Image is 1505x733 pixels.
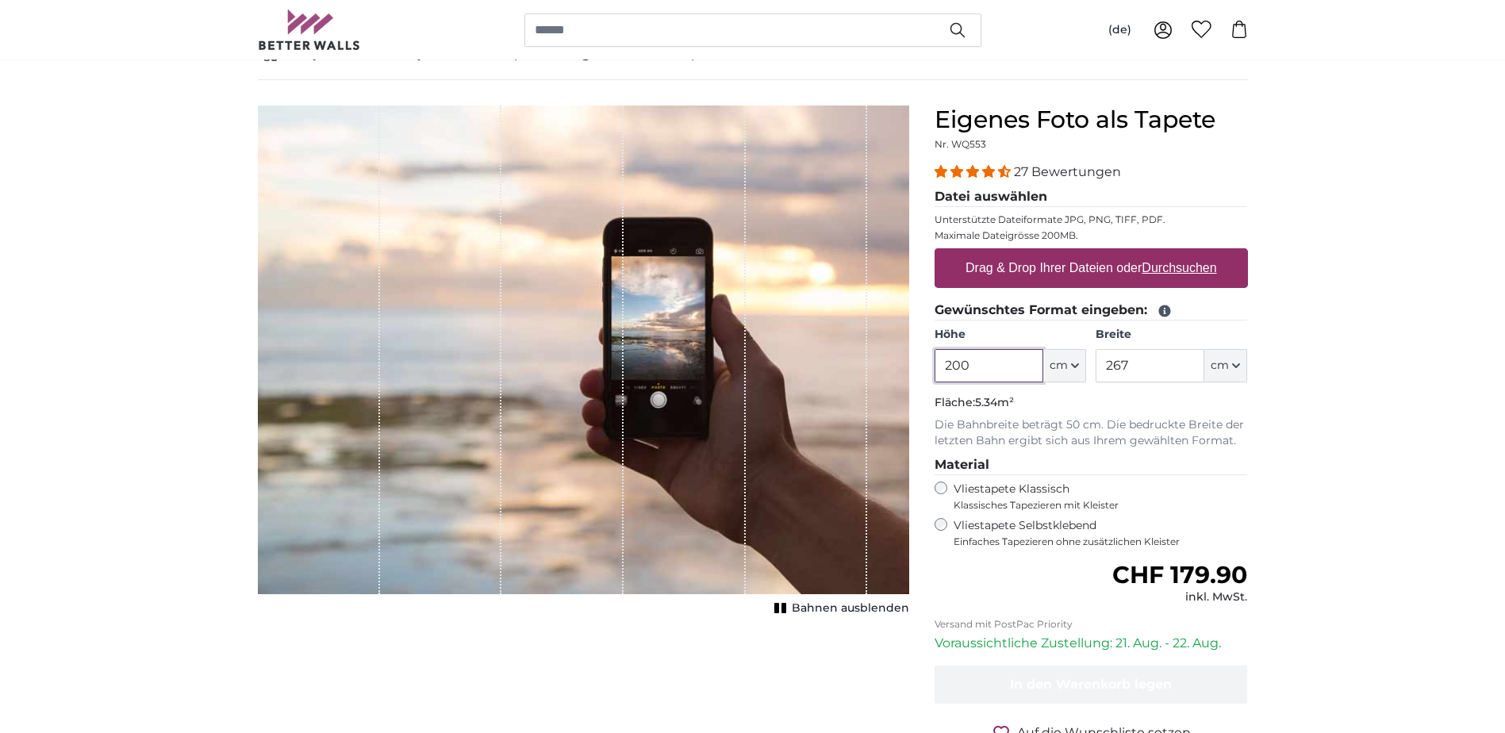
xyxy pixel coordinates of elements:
p: Voraussichtliche Zustellung: 21. Aug. - 22. Aug. [935,634,1248,653]
h1: Eigenes Foto als Tapete [935,106,1248,134]
p: Die Bahnbreite beträgt 50 cm. Die bedruckte Breite der letzten Bahn ergibt sich aus Ihrem gewählt... [935,417,1248,449]
button: cm [1043,349,1086,382]
span: 5.34m² [975,395,1014,409]
span: cm [1211,358,1229,374]
p: Maximale Dateigrösse 200MB. [935,229,1248,242]
p: Fläche: [935,395,1248,411]
span: Klassisches Tapezieren mit Kleister [954,499,1234,512]
button: Bahnen ausblenden [770,597,909,620]
p: Unterstützte Dateiformate JPG, PNG, TIFF, PDF. [935,213,1248,226]
img: Betterwalls [258,10,361,50]
span: Einfaches Tapezieren ohne zusätzlichen Kleister [954,535,1248,548]
legend: Material [935,455,1248,475]
span: Bahnen ausblenden [792,601,909,616]
span: Nr. WQ553 [935,138,986,150]
legend: Datei auswählen [935,187,1248,207]
p: Versand mit PostPac Priority [935,618,1248,631]
span: 4.41 stars [935,164,1014,179]
button: In den Warenkorb legen [935,666,1248,704]
span: 27 Bewertungen [1014,164,1121,179]
label: Vliestapete Selbstklebend [954,518,1248,548]
label: Vliestapete Klassisch [954,482,1234,512]
div: 1 of 1 [258,106,909,620]
div: inkl. MwSt. [1112,589,1247,605]
span: In den Warenkorb legen [1010,677,1172,692]
label: Drag & Drop Ihrer Dateien oder [959,252,1223,284]
span: cm [1050,358,1068,374]
u: Durchsuchen [1142,261,1216,274]
label: Höhe [935,327,1086,343]
button: cm [1204,349,1247,382]
button: (de) [1096,16,1144,44]
label: Breite [1096,327,1247,343]
legend: Gewünschtes Format eingeben: [935,301,1248,320]
span: CHF 179.90 [1112,560,1247,589]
